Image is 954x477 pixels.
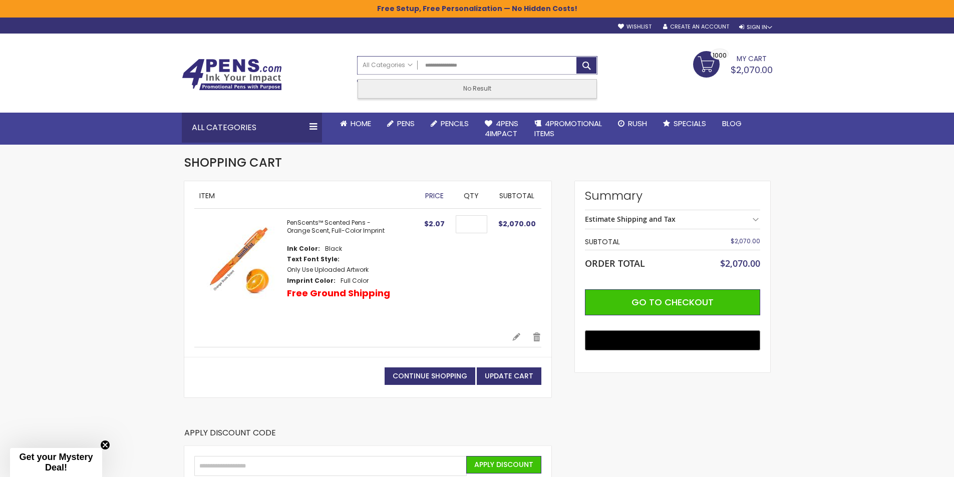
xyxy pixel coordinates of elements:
a: 4Pens4impact [477,113,526,145]
a: PenScents™ Scented Pens - Orange Scent, Full-Color Imprint [287,218,385,235]
span: Subtotal [499,191,534,201]
a: All Categories [358,57,418,73]
div: Free shipping on pen orders over $199 [513,75,597,95]
span: Rush [628,118,647,129]
span: Qty [464,191,479,201]
th: Subtotal [585,234,694,250]
p: Free Ground Shipping [287,287,390,299]
span: Specials [674,118,706,129]
span: Get your Mystery Deal! [19,452,93,472]
a: Home [332,113,379,135]
span: Go to Checkout [631,296,714,308]
a: Blog [714,113,750,135]
img: 4Pens Custom Pens and Promotional Products [182,59,282,91]
span: Item [199,191,215,201]
span: Apply Discount [474,459,533,469]
a: Create an Account [663,23,729,31]
a: $2,070.00 1000 [693,51,773,76]
img: PenScents™ Scented Pens - Orange Scent, Full-Color Imprint [194,219,277,301]
span: $2,070.00 [731,237,760,245]
dd: Full Color [341,277,369,285]
span: Update Cart [485,371,533,381]
span: All Categories [363,61,413,69]
button: Close teaser [100,440,110,450]
span: Shopping Cart [184,154,282,171]
dt: Ink Color [287,245,320,253]
span: Blog [722,118,742,129]
span: $2,070.00 [731,64,773,76]
strong: Order Total [585,256,645,269]
strong: Summary [585,188,760,204]
span: 4PROMOTIONAL ITEMS [534,118,602,139]
div: Get your Mystery Deal!Close teaser [10,448,102,477]
span: 1000 [713,51,727,60]
span: Continue Shopping [393,371,467,381]
span: No Result [463,84,491,93]
a: PenScents™ Scented Pens - Orange Scent, Full-Color Imprint [194,219,287,322]
a: Specials [655,113,714,135]
dt: Text Font Style [287,255,340,263]
button: Go to Checkout [585,289,760,315]
button: Update Cart [477,367,541,385]
span: $2.07 [424,219,445,229]
div: All Categories [182,113,322,143]
dd: Only Use Uploaded Artwork [287,266,369,274]
span: 4Pens 4impact [485,118,518,139]
span: $2,070.00 [720,257,760,269]
a: Pencils [423,113,477,135]
span: Price [425,191,444,201]
a: 4PROMOTIONALITEMS [526,113,610,145]
span: Home [351,118,371,129]
dd: Black [325,245,342,253]
button: Buy with GPay [585,330,760,350]
a: Rush [610,113,655,135]
span: Pencils [441,118,469,129]
a: Wishlist [618,23,652,31]
span: $2,070.00 [498,219,536,229]
span: Pens [397,118,415,129]
a: Pens [379,113,423,135]
dt: Imprint Color [287,277,336,285]
a: Continue Shopping [385,367,475,385]
strong: Estimate Shipping and Tax [585,214,676,224]
strong: Apply Discount Code [184,427,276,446]
div: Sign In [739,24,772,31]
